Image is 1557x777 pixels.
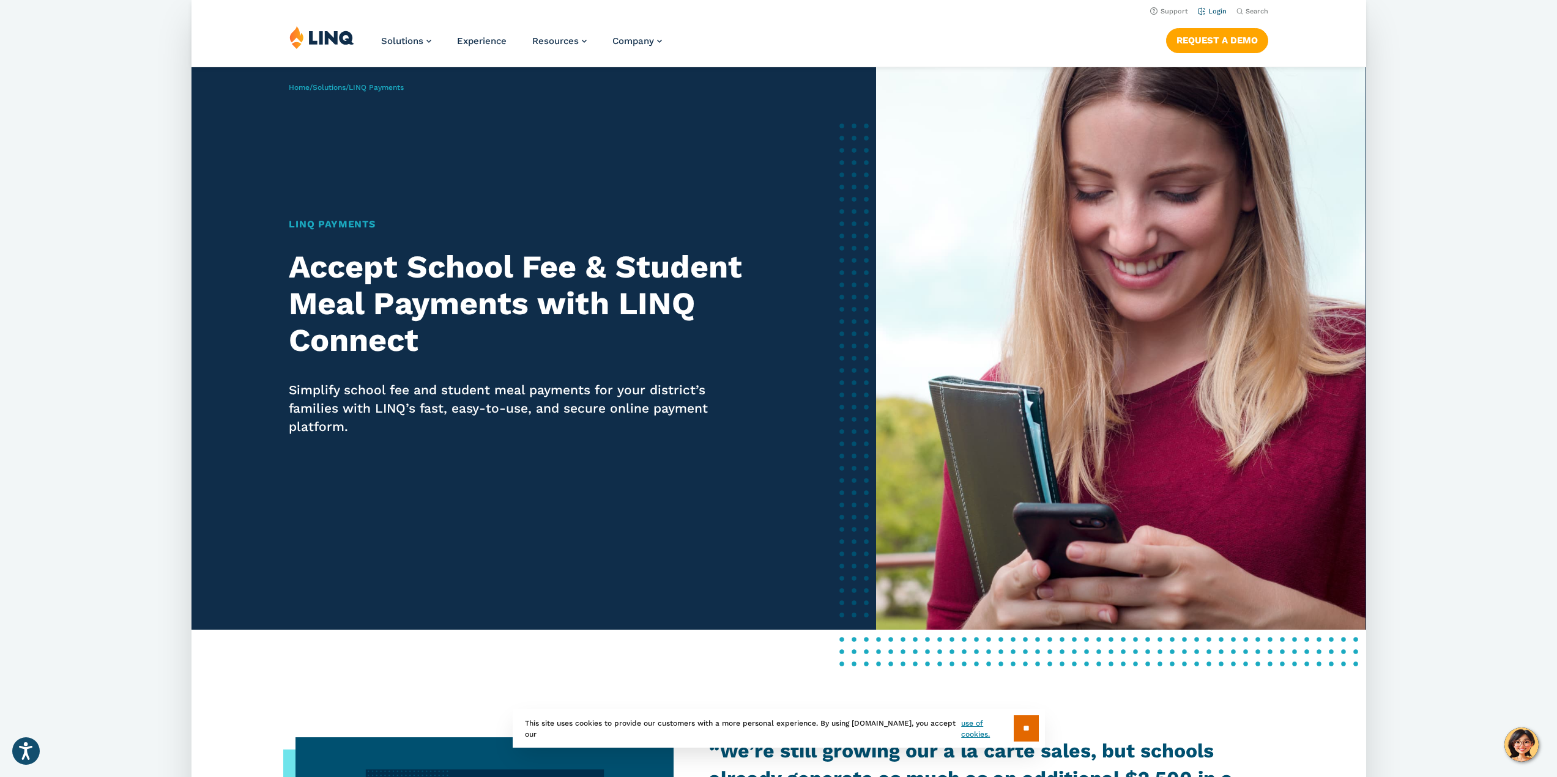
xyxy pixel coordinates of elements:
a: use of cookies. [961,718,1013,740]
img: LINQ | K‑12 Software [289,26,354,49]
a: Company [612,35,662,46]
span: LINQ Payments [349,83,404,92]
button: Hello, have a question? Let’s chat. [1504,727,1539,762]
a: Experience [457,35,507,46]
a: Login [1197,7,1226,15]
span: Search [1245,7,1268,15]
div: This site uses cookies to provide our customers with a more personal experience. By using [DOMAIN... [513,709,1045,748]
a: Resources [532,35,587,46]
p: Simplify school fee and student meal payments for your district’s families with LINQ’s fast, easy... [289,381,752,436]
nav: Button Navigation [1165,26,1268,53]
span: / / [289,83,404,92]
a: Home [289,83,310,92]
h2: Accept School Fee & Student Meal Payments with LINQ Connect [289,249,752,358]
button: Open Search Bar [1236,7,1268,16]
nav: Primary Navigation [381,26,662,66]
h1: LINQ Payments [289,217,752,232]
a: Request a Demo [1165,28,1268,53]
a: Solutions [313,83,346,92]
a: Solutions [381,35,431,46]
span: Company [612,35,654,46]
span: Resources [532,35,579,46]
nav: Utility Navigation [191,4,1366,17]
img: LINQ Payments [876,67,1366,630]
a: Support [1150,7,1187,15]
span: Solutions [381,35,423,46]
